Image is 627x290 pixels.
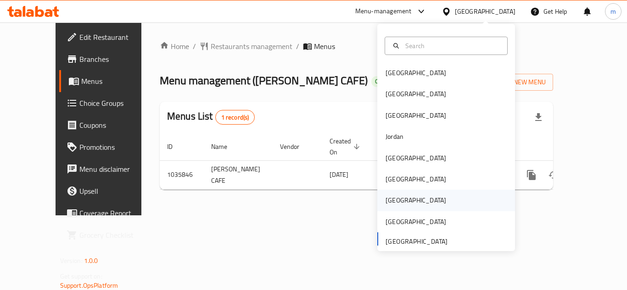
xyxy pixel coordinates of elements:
[455,6,515,16] div: [GEOGRAPHIC_DATA]
[84,255,98,267] span: 1.0.0
[386,68,446,78] div: [GEOGRAPHIC_DATA]
[79,208,153,219] span: Coverage Report
[314,41,335,52] span: Menus
[59,70,160,92] a: Menus
[386,110,446,120] div: [GEOGRAPHIC_DATA]
[527,106,549,128] div: Export file
[60,255,83,267] span: Version:
[482,74,553,91] button: Add New Menu
[79,32,153,43] span: Edit Restaurant
[489,77,546,88] span: Add New Menu
[216,113,255,122] span: 1 record(s)
[59,136,160,158] a: Promotions
[59,224,160,246] a: Grocery Checklist
[371,76,392,87] div: Open
[386,153,446,163] div: [GEOGRAPHIC_DATA]
[543,164,565,186] button: Change Status
[60,270,102,282] span: Get support on:
[79,230,153,241] span: Grocery Checklist
[79,98,153,109] span: Choice Groups
[330,136,363,158] span: Created On
[211,141,239,152] span: Name
[200,41,292,52] a: Restaurants management
[167,141,185,152] span: ID
[521,164,543,186] button: more
[386,195,446,205] div: [GEOGRAPHIC_DATA]
[59,202,160,224] a: Coverage Report
[160,160,204,189] td: 1035846
[59,180,160,202] a: Upsell
[610,6,616,16] span: m
[371,77,392,85] span: Open
[355,6,412,17] div: Menu-management
[79,54,153,65] span: Branches
[59,158,160,180] a: Menu disclaimer
[160,41,189,52] a: Home
[81,76,153,87] span: Menus
[386,89,446,99] div: [GEOGRAPHIC_DATA]
[79,142,153,153] span: Promotions
[59,48,160,70] a: Branches
[79,186,153,197] span: Upsell
[79,120,153,131] span: Coupons
[402,41,502,51] input: Search
[193,41,196,52] li: /
[211,41,292,52] span: Restaurants management
[330,169,348,181] span: [DATE]
[386,174,446,184] div: [GEOGRAPHIC_DATA]
[160,41,553,52] nav: breadcrumb
[167,109,255,125] h2: Menus List
[386,217,446,227] div: [GEOGRAPHIC_DATA]
[59,114,160,136] a: Coupons
[280,141,311,152] span: Vendor
[204,160,273,189] td: [PERSON_NAME] CAFE
[386,131,403,142] div: Jordan
[79,164,153,175] span: Menu disclaimer
[296,41,299,52] li: /
[59,92,160,114] a: Choice Groups
[160,70,368,91] span: Menu management ( [PERSON_NAME] CAFE )
[59,26,160,48] a: Edit Restaurant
